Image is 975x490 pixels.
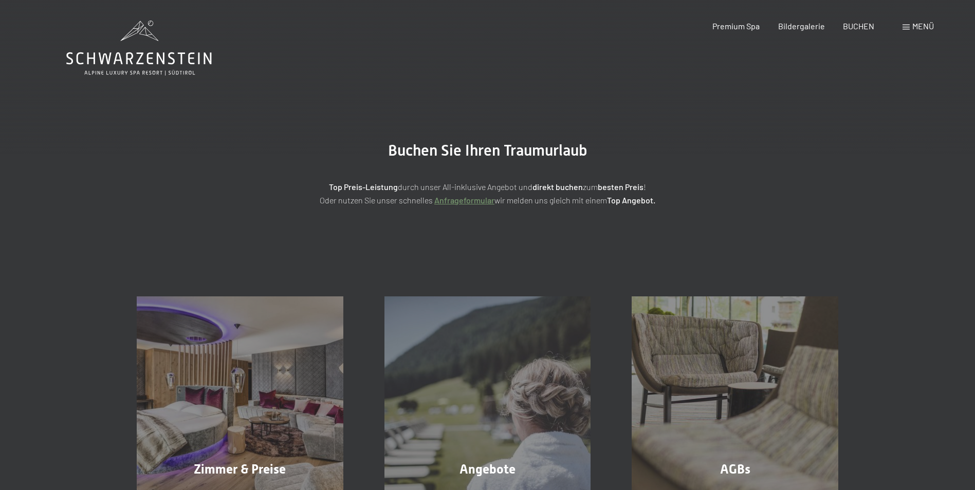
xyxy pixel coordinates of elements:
span: Zimmer & Preise [194,462,286,477]
p: durch unser All-inklusive Angebot und zum ! Oder nutzen Sie unser schnelles wir melden uns gleich... [231,180,745,206]
span: AGBs [720,462,750,477]
a: BUCHEN [843,21,874,31]
strong: direkt buchen [532,182,583,192]
a: Premium Spa [712,21,760,31]
strong: besten Preis [598,182,643,192]
a: Anfrageformular [434,195,494,205]
strong: Top Preis-Leistung [329,182,398,192]
span: Angebote [459,462,516,477]
a: Bildergalerie [778,21,825,31]
span: Buchen Sie Ihren Traumurlaub [388,141,587,159]
span: Menü [912,21,934,31]
strong: Top Angebot. [607,195,655,205]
